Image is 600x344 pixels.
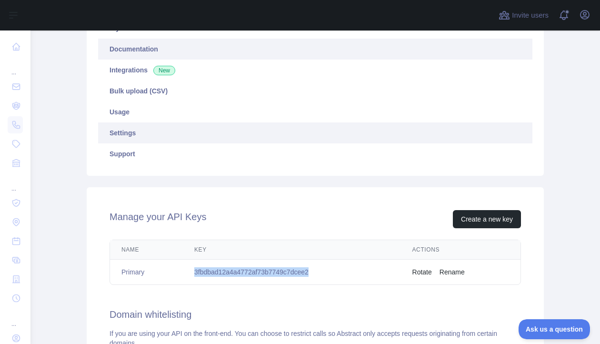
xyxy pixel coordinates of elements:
span: Invite users [512,10,549,21]
a: Support [98,143,532,164]
h2: Manage your API Keys [110,210,206,228]
button: Rename [440,267,465,277]
h2: Domain whitelisting [110,308,521,321]
a: Documentation [98,39,532,60]
div: ... [8,57,23,76]
a: Settings [98,122,532,143]
button: Invite users [497,8,550,23]
td: 3fbdbad12a4a4772af73b7749c7dcee2 [183,260,401,285]
th: Name [110,240,183,260]
td: Primary [110,260,183,285]
div: ... [8,309,23,328]
div: ... [8,173,23,192]
button: Rotate [412,267,432,277]
th: Key [183,240,401,260]
button: Create a new key [453,210,521,228]
th: Actions [401,240,520,260]
span: New [153,66,175,75]
a: Integrations New [98,60,532,81]
a: Usage [98,101,532,122]
iframe: Toggle Customer Support [519,319,590,339]
a: Bulk upload (CSV) [98,81,532,101]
